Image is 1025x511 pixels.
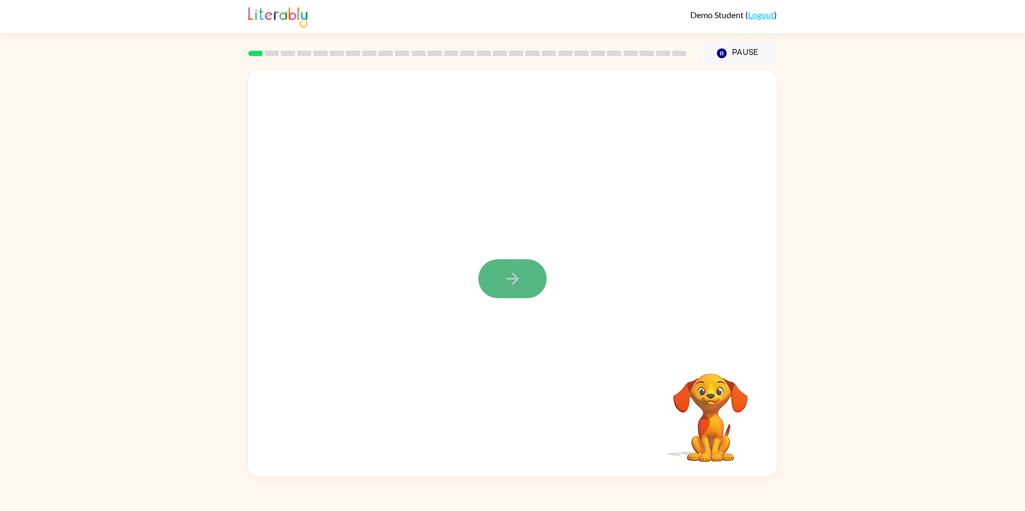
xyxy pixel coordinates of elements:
[699,41,777,66] button: Pause
[690,10,745,20] span: Demo Student
[748,10,774,20] a: Logout
[248,4,307,28] img: Literably
[690,10,777,20] div: ( )
[657,357,764,464] video: Your browser must support playing .mp4 files to use Literably. Please try using another browser.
